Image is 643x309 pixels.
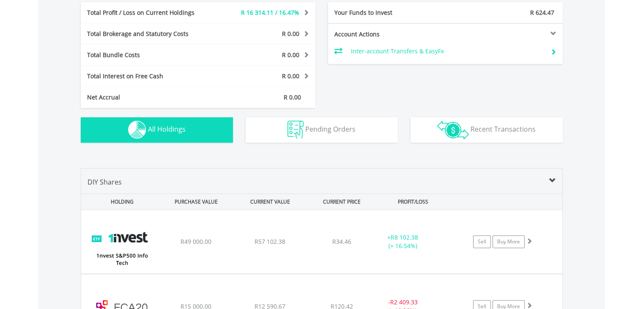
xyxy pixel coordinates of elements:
span: R 0.00 [284,93,301,101]
div: Net Accrual [81,93,218,102]
span: All Holdings [148,124,186,134]
span: R 16 314.11 / 16.47% [241,8,299,17]
button: Pending Orders [246,117,398,143]
div: PURCHASE VALUE [160,194,233,210]
span: DIY Shares [88,177,122,187]
div: Total Brokerage and Statutory Costs [81,30,218,38]
span: R57 102.38 [254,237,285,246]
span: R 0.00 [282,30,299,38]
span: R2 409.33 [390,298,418,306]
div: Account Actions [328,30,446,39]
a: Buy More [493,235,525,248]
span: R 624.47 [530,8,554,17]
span: Recent Transactions [471,124,536,134]
span: R8 102.38 [391,233,418,241]
div: CURRENT VALUE [234,194,306,210]
span: R 0.00 [282,51,299,59]
img: EQU.ZA.ETF5IT.png [85,221,158,271]
span: R34.46 [332,237,351,246]
button: Recent Transactions [410,117,563,143]
div: Total Profit / Loss on Current Holdings [81,8,218,17]
img: pending_instructions-wht.png [287,121,304,139]
div: PROFIT/LOSS [377,194,449,210]
span: Pending Orders [305,124,356,134]
div: Total Interest on Free Cash [81,72,218,80]
div: Your Funds to Invest [328,8,446,17]
img: transactions-zar-wht.png [437,121,469,139]
span: R49 000.00 [181,237,211,246]
div: HOLDING [82,194,159,210]
button: All Holdings [81,117,233,143]
a: Sell [473,235,491,248]
span: R 0.00 [282,72,299,80]
div: CURRENT PRICE [308,194,375,210]
div: Total Bundle Costs [81,51,218,59]
td: Inter-account Transfers & EasyFx [351,45,544,58]
div: + (+ 16.54%) [371,233,435,250]
img: holdings-wht.png [128,121,146,139]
